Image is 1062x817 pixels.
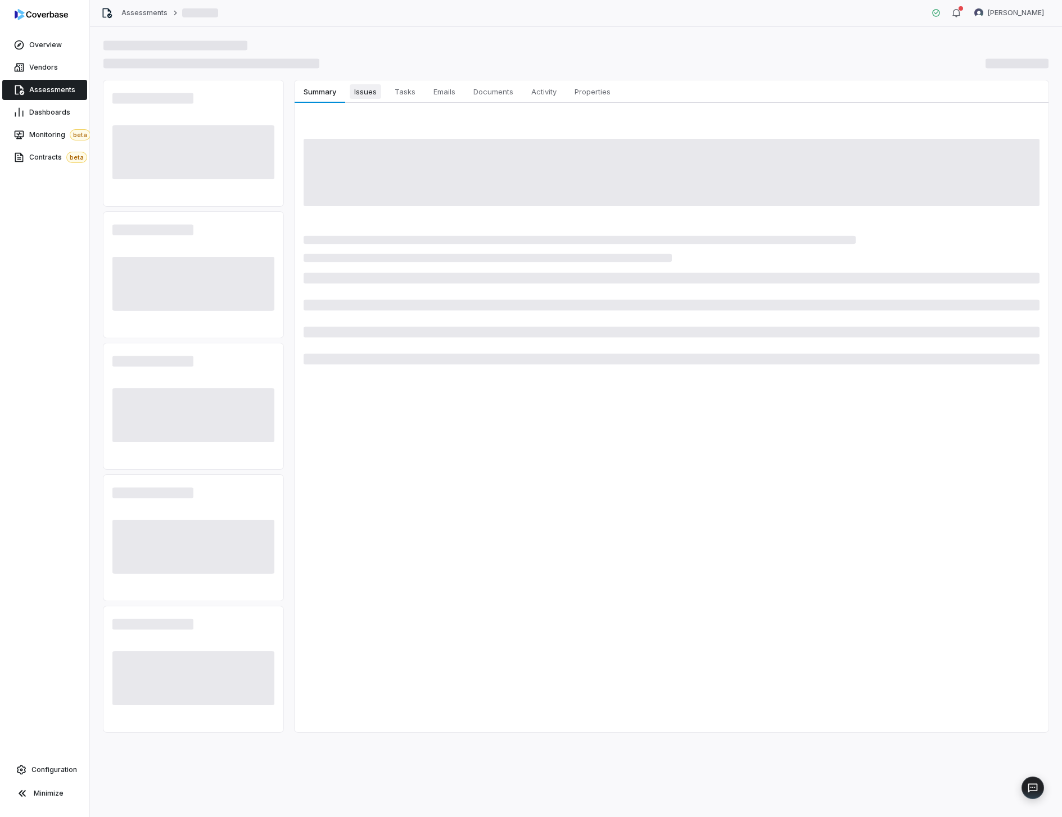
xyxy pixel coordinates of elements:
[2,147,87,167] a: Contractsbeta
[2,102,87,122] a: Dashboards
[66,152,87,163] span: beta
[29,63,58,72] span: Vendors
[4,782,85,805] button: Minimize
[2,80,87,100] a: Assessments
[4,760,85,780] a: Configuration
[29,108,70,117] span: Dashboards
[29,152,87,163] span: Contracts
[299,84,340,99] span: Summary
[29,85,75,94] span: Assessments
[34,789,64,798] span: Minimize
[570,84,615,99] span: Properties
[988,8,1044,17] span: [PERSON_NAME]
[469,84,518,99] span: Documents
[2,35,87,55] a: Overview
[350,84,381,99] span: Issues
[29,129,91,140] span: Monitoring
[15,9,68,20] img: logo-D7KZi-bG.svg
[70,129,91,140] span: beta
[974,8,983,17] img: Amanda Pettenati avatar
[968,4,1051,21] button: Amanda Pettenati avatar[PERSON_NAME]
[527,84,561,99] span: Activity
[390,84,420,99] span: Tasks
[2,57,87,78] a: Vendors
[429,84,460,99] span: Emails
[2,125,87,145] a: Monitoringbeta
[121,8,168,17] a: Assessments
[31,765,77,774] span: Configuration
[29,40,62,49] span: Overview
